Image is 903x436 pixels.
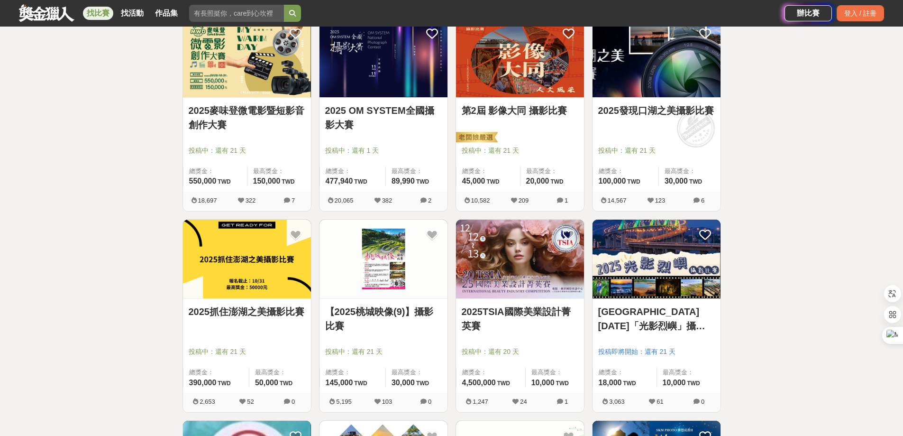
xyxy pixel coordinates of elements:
span: TWD [416,380,429,387]
a: 第2屆 影像大同 攝影比賽 [462,103,578,118]
span: 382 [382,197,392,204]
a: 【2025桃城映像(9)】攝影比賽 [325,305,442,333]
span: 50,000 [255,379,278,387]
span: 總獎金： [599,368,651,377]
span: 0 [292,398,295,405]
span: 投稿中：還有 21 天 [598,146,715,156]
span: 103 [382,398,392,405]
span: 0 [428,398,431,405]
span: TWD [354,178,367,185]
img: Cover Image [593,220,721,299]
span: 150,000 [253,177,281,185]
span: 7 [292,197,295,204]
img: Cover Image [183,18,311,97]
span: 最高獎金： [253,167,305,176]
span: 1 [565,197,568,204]
span: 20,000 [526,177,549,185]
span: 209 [519,197,529,204]
span: 30,000 [665,177,688,185]
span: 總獎金： [326,167,380,176]
span: 477,940 [326,177,353,185]
img: Cover Image [319,18,447,97]
span: 3,063 [609,398,625,405]
a: 2025抓住澎湖之美攝影比賽 [189,305,305,319]
span: TWD [687,380,700,387]
span: 52 [247,398,254,405]
a: 辦比賽 [784,5,832,21]
span: 145,000 [326,379,353,387]
a: Cover Image [456,18,584,98]
span: 投稿中：還有 21 天 [325,347,442,357]
span: 最高獎金： [526,167,578,176]
span: 18,697 [198,197,217,204]
span: 總獎金： [462,167,514,176]
span: 6 [701,197,704,204]
img: Cover Image [456,220,584,299]
a: 找比賽 [83,7,113,20]
span: 總獎金： [189,368,243,377]
span: 14,567 [608,197,627,204]
span: 10,000 [663,379,686,387]
span: 最高獎金： [255,368,305,377]
span: 123 [655,197,666,204]
a: Cover Image [319,220,447,299]
span: TWD [623,380,636,387]
span: TWD [416,178,429,185]
a: 2025麥味登微電影暨短影音創作大賽 [189,103,305,132]
a: Cover Image [183,220,311,299]
span: 390,000 [189,379,217,387]
span: 550,000 [189,177,217,185]
a: 找活動 [117,7,147,20]
span: 5,195 [336,398,352,405]
span: 總獎金： [599,167,653,176]
a: 2025TSIA國際美業設計菁英賽 [462,305,578,333]
span: 1,247 [473,398,488,405]
a: [GEOGRAPHIC_DATA][DATE]「光影烈嶼」攝影比賽 [598,305,715,333]
span: 0 [701,398,704,405]
span: 322 [246,197,256,204]
div: 登入 / 註冊 [837,5,884,21]
span: 投稿中：還有 20 天 [462,347,578,357]
span: 45,000 [462,177,485,185]
a: Cover Image [593,18,721,98]
span: 10,582 [471,197,490,204]
span: 總獎金： [462,368,520,377]
img: 老闆娘嚴選 [454,131,498,145]
span: 最高獎金： [392,368,442,377]
a: 作品集 [151,7,182,20]
span: 30,000 [392,379,415,387]
span: 投稿中：還有 21 天 [189,146,305,156]
span: TWD [282,178,294,185]
span: 1 [565,398,568,405]
span: 最高獎金： [663,368,715,377]
a: Cover Image [183,18,311,98]
span: TWD [218,178,230,185]
span: TWD [354,380,367,387]
span: TWD [689,178,702,185]
span: 18,000 [599,379,622,387]
span: TWD [556,380,569,387]
img: Cover Image [593,18,721,97]
a: 2025發現口湖之美攝影比賽 [598,103,715,118]
span: 最高獎金： [531,368,578,377]
span: 投稿中：還有 1 天 [325,146,442,156]
img: Cover Image [456,18,584,97]
span: 24 [520,398,527,405]
span: 投稿中：還有 21 天 [189,347,305,357]
span: 4,500,000 [462,379,496,387]
span: TWD [486,178,499,185]
input: 有長照挺你，care到心坎裡！青春出手，拍出照顧 影音徵件活動 [189,5,284,22]
span: 10,000 [531,379,555,387]
span: TWD [627,178,640,185]
span: 最高獎金： [665,167,715,176]
span: 最高獎金： [392,167,442,176]
span: 89,990 [392,177,415,185]
a: 2025 OM SYSTEM全國攝影大賽 [325,103,442,132]
span: 20,065 [335,197,354,204]
span: TWD [280,380,292,387]
span: TWD [550,178,563,185]
span: 61 [657,398,663,405]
